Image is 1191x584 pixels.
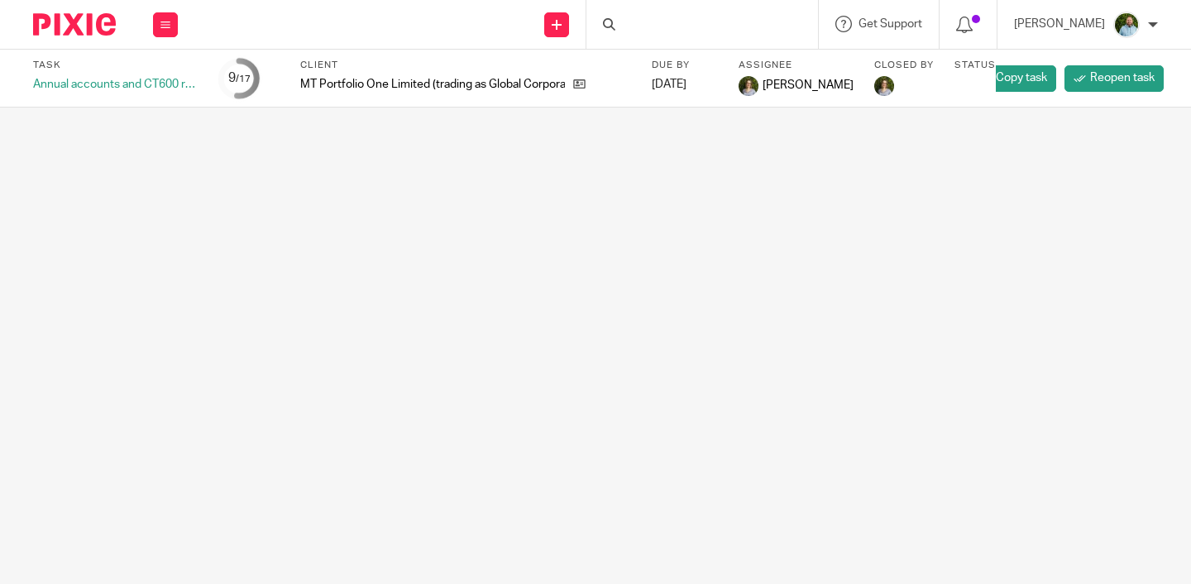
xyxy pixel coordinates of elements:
label: Due by [652,59,718,72]
label: Status [954,59,996,72]
span: [PERSON_NAME] [763,77,854,93]
span: Copy task [996,69,1047,86]
label: Assignee [739,59,854,72]
label: Client [300,59,631,72]
div: Annual accounts and CT600 return 2024 [33,76,198,93]
img: Christina Milner [739,76,758,96]
div: [DATE] [652,76,718,93]
a: Reopen task [1064,65,1164,92]
i: Open client page [573,78,586,90]
small: /17 [236,74,251,84]
span: Reopen task [1090,69,1155,86]
img: Christina Milner [874,76,894,96]
img: IxkmB6f8.jpeg [1113,12,1140,38]
label: Closed by [874,59,934,72]
img: Pixie [33,13,116,36]
p: MT Portfolio One Limited (trading as Global Corporate Solutions and The Tall Trees Estate) [300,76,565,93]
span: Get Support [859,18,922,30]
a: Copy task [970,65,1056,92]
label: Task [33,59,198,72]
p: [PERSON_NAME] [1014,16,1105,32]
div: 9 [228,69,251,88]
